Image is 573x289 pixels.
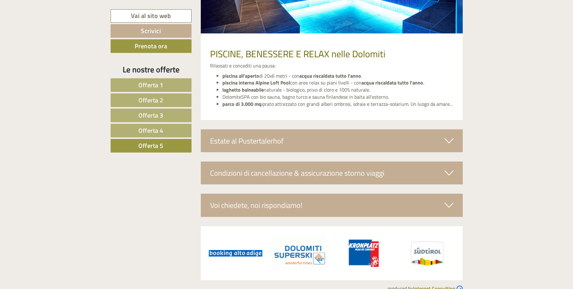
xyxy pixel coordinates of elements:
[222,72,453,80] li: di 20x6 metri - con .
[222,79,453,86] li: con aree relax su piani livelli - con .
[222,86,453,93] li: naturale - biologico, privo di cloro e 100% naturale.
[201,194,463,217] div: Voi chiedete, noi rispondiamo!
[111,24,192,38] a: Scrivici
[138,110,163,120] span: Offerta 3
[222,86,264,93] strong: laghetto balneabile
[210,62,453,69] p: Rilassati e concediti una pausa:
[222,100,263,108] strong: parco di 3.000 mq:
[111,39,192,53] a: Prenota ora
[210,47,386,61] span: PISCINE, BENESSERE E RELAX nelle Dolomiti
[222,72,259,80] strong: piscina all'aperto
[138,80,163,90] span: Offerta 1
[222,79,290,86] strong: piscina interna Alpine Loft Pool
[138,126,163,135] span: Offerta 4
[222,101,453,108] li: prato attrezzato con grandi alberi ombrosi, sdraie e terrazza-solarium. Un luogo da amare...
[138,95,163,105] span: Offerta 2
[201,162,463,184] div: Condizioni di cancellazione & assicurazione storno viaggi
[201,129,463,152] div: Estate al Pustertalerhof
[138,141,163,150] span: Offerta 5
[111,9,192,23] a: Vai al sito web
[222,93,453,101] li: DolomiteSPA con bio sauna, bagno turco e sauna finlandese in baita all'esterno.
[111,64,192,75] div: Le nostre offerte
[299,72,361,80] strong: acqua riscaldata tutto l'anno
[361,79,423,86] strong: acqua riscaldata tutto l'anno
